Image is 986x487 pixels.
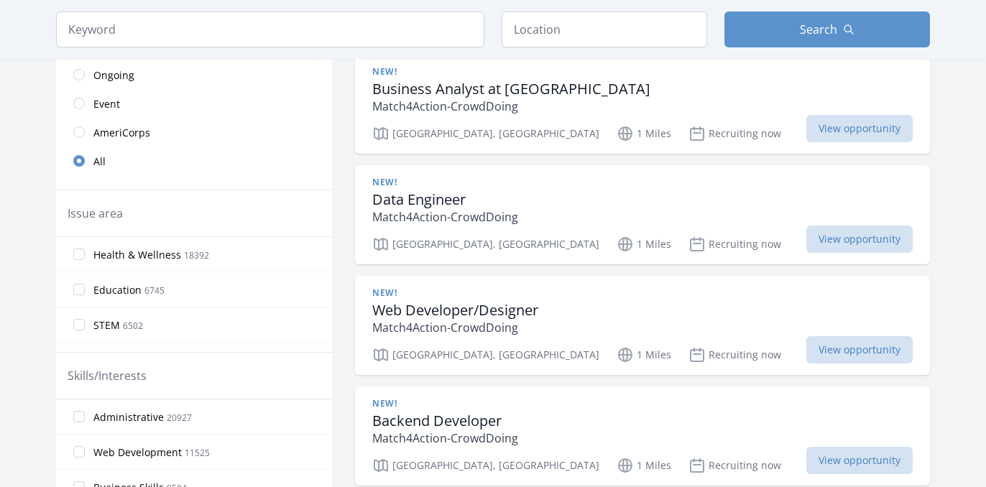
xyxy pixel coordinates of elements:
[68,367,147,384] legend: Skills/Interests
[617,457,671,474] p: 1 Miles
[56,118,332,147] a: AmeriCorps
[372,287,397,299] span: New!
[372,302,538,319] h3: Web Developer/Designer
[56,147,332,175] a: All
[185,447,210,459] span: 11525
[372,398,397,409] span: New!
[724,11,930,47] button: Search
[372,319,538,336] p: Match4Action-CrowdDoing
[372,236,599,253] p: [GEOGRAPHIC_DATA], [GEOGRAPHIC_DATA]
[372,80,650,98] h3: Business Analyst at [GEOGRAPHIC_DATA]
[617,236,671,253] p: 1 Miles
[372,208,518,226] p: Match4Action-CrowdDoing
[800,21,837,38] span: Search
[372,457,599,474] p: [GEOGRAPHIC_DATA], [GEOGRAPHIC_DATA]
[73,284,85,295] input: Education 6745
[372,412,518,430] h3: Backend Developer
[93,410,164,425] span: Administrative
[372,177,397,188] span: New!
[688,125,781,142] p: Recruiting now
[184,249,209,261] span: 18392
[372,66,397,78] span: New!
[123,320,143,332] span: 6502
[806,447,913,474] span: View opportunity
[93,248,181,262] span: Health & Wellness
[144,284,165,297] span: 6745
[93,68,134,83] span: Ongoing
[93,97,120,111] span: Event
[502,11,707,47] input: Location
[355,276,930,375] a: New! Web Developer/Designer Match4Action-CrowdDoing [GEOGRAPHIC_DATA], [GEOGRAPHIC_DATA] 1 Miles ...
[806,115,913,142] span: View opportunity
[73,411,85,422] input: Administrative 20927
[93,126,150,140] span: AmeriCorps
[93,283,142,297] span: Education
[372,430,518,447] p: Match4Action-CrowdDoing
[355,165,930,264] a: New! Data Engineer Match4Action-CrowdDoing [GEOGRAPHIC_DATA], [GEOGRAPHIC_DATA] 1 Miles Recruitin...
[372,346,599,363] p: [GEOGRAPHIC_DATA], [GEOGRAPHIC_DATA]
[355,55,930,154] a: New! Business Analyst at [GEOGRAPHIC_DATA] Match4Action-CrowdDoing [GEOGRAPHIC_DATA], [GEOGRAPHIC...
[355,386,930,486] a: New! Backend Developer Match4Action-CrowdDoing [GEOGRAPHIC_DATA], [GEOGRAPHIC_DATA] 1 Miles Recru...
[56,89,332,118] a: Event
[93,445,182,460] span: Web Development
[56,60,332,89] a: Ongoing
[73,446,85,458] input: Web Development 11525
[372,125,599,142] p: [GEOGRAPHIC_DATA], [GEOGRAPHIC_DATA]
[372,98,650,115] p: Match4Action-CrowdDoing
[56,11,484,47] input: Keyword
[688,457,781,474] p: Recruiting now
[688,236,781,253] p: Recruiting now
[73,249,85,260] input: Health & Wellness 18392
[617,346,671,363] p: 1 Miles
[68,205,123,222] legend: Issue area
[372,191,518,208] h3: Data Engineer
[806,336,913,363] span: View opportunity
[688,346,781,363] p: Recruiting now
[806,226,913,253] span: View opportunity
[617,125,671,142] p: 1 Miles
[73,319,85,330] input: STEM 6502
[167,412,192,424] span: 20927
[93,154,106,169] span: All
[93,318,120,333] span: STEM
